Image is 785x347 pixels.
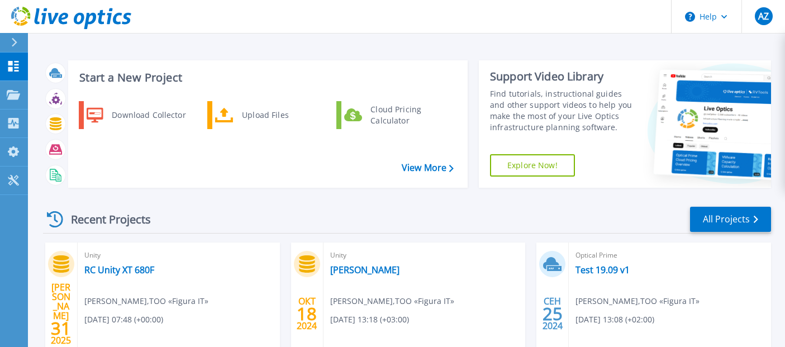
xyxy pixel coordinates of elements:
span: 18 [297,309,317,319]
div: ОКТ 2024 [296,293,317,334]
a: [PERSON_NAME] [330,264,399,275]
span: 25 [543,309,563,319]
span: Optical Prime [575,249,764,262]
span: [DATE] 07:48 (+00:00) [84,313,163,326]
div: Cloud Pricing Calculator [365,104,448,126]
span: [DATE] 13:18 (+03:00) [330,313,409,326]
div: Download Collector [106,104,191,126]
a: Test 19.09 v1 [575,264,630,275]
span: [PERSON_NAME] , TOO «Figura IT» [330,295,454,307]
span: [DATE] 13:08 (+02:00) [575,313,654,326]
a: Upload Files [207,101,322,129]
a: View More [402,163,454,173]
div: Find tutorials, instructional guides and other support videos to help you make the most of your L... [490,88,636,133]
span: Unity [84,249,273,262]
span: [PERSON_NAME] , TOO «Figura IT» [575,295,700,307]
span: 31 [51,324,71,333]
a: RC Unity XT 680F [84,264,154,275]
span: Unity [330,249,519,262]
h3: Start a New Project [79,72,453,84]
a: Cloud Pricing Calculator [336,101,451,129]
a: Explore Now! [490,154,575,177]
div: Support Video Library [490,69,636,84]
div: Upload Files [236,104,319,126]
span: [PERSON_NAME] , TOO «Figura IT» [84,295,208,307]
div: Recent Projects [43,206,166,233]
div: СЕН 2024 [542,293,563,334]
div: [PERSON_NAME] 2025 [50,293,72,334]
a: All Projects [690,207,771,232]
a: Download Collector [79,101,193,129]
span: AZ [758,12,769,21]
